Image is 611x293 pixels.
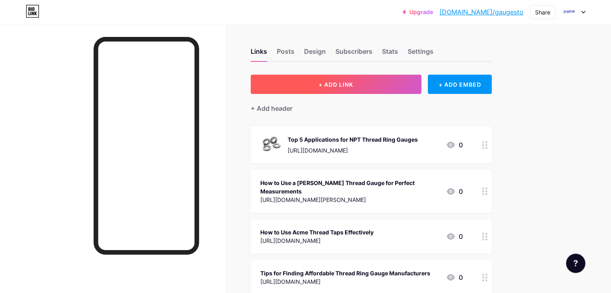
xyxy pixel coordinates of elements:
[260,277,430,286] div: [URL][DOMAIN_NAME]
[260,195,439,204] div: [URL][DOMAIN_NAME][PERSON_NAME]
[446,273,463,282] div: 0
[288,146,418,155] div: [URL][DOMAIN_NAME]
[446,187,463,196] div: 0
[335,47,372,61] div: Subscribers
[251,47,267,61] div: Links
[260,269,430,277] div: Tips for Finding Affordable Thread Ring Gauge Manufacturers
[382,47,398,61] div: Stats
[251,75,421,94] button: + ADD LINK
[446,232,463,241] div: 0
[260,134,281,155] img: Top 5 Applications for NPT Thread Ring Gauges
[403,9,433,15] a: Upgrade
[260,179,439,195] div: How to Use a [PERSON_NAME] Thread Gauge for Perfect Measurements
[408,47,433,61] div: Settings
[535,8,550,16] div: Share
[319,81,353,88] span: + ADD LINK
[260,236,374,245] div: [URL][DOMAIN_NAME]
[446,140,463,150] div: 0
[260,228,374,236] div: How to Use Acme Thread Taps Effectively
[562,4,577,20] img: gauges tools
[304,47,326,61] div: Design
[288,135,418,144] div: Top 5 Applications for NPT Thread Ring Gauges
[439,7,523,17] a: [DOMAIN_NAME]/gaugesto
[277,47,294,61] div: Posts
[428,75,492,94] div: + ADD EMBED
[251,104,292,113] div: + Add header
